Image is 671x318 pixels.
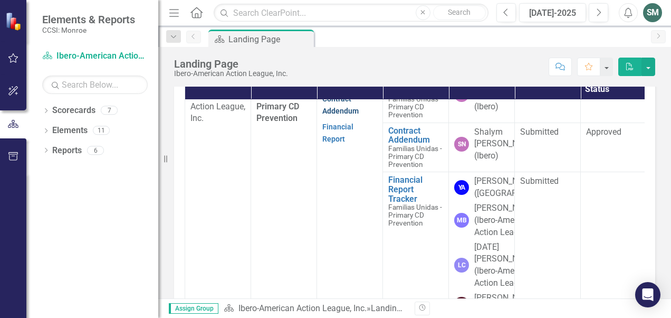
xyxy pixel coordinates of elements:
div: MB [454,213,469,228]
div: [DATE][PERSON_NAME] (Ibero-American Action League) [474,241,538,289]
td: Double-Click to Edit [515,123,581,172]
span: Search [448,8,471,16]
div: [PERSON_NAME] (Ibero) [474,292,538,316]
div: Landing Page [174,58,288,70]
div: LC [454,258,469,273]
a: Reports [52,145,82,157]
button: [DATE]-2025 [519,3,586,22]
button: Search [433,5,486,20]
td: Double-Click to Edit Right Click for Context Menu [383,123,449,172]
div: [PERSON_NAME] (Ibero-American Action League) [474,202,538,239]
div: YA [454,180,469,195]
a: Contract Addendum [322,95,359,115]
div: Shalym [PERSON_NAME] (Ibero) [474,126,538,163]
span: Familias Unidas - Primary CD Prevention [388,95,442,119]
a: Elements [52,125,88,137]
span: Elements & Reports [42,13,135,26]
span: Assign Group [169,303,218,314]
div: Landing Page [228,33,311,46]
div: AP [454,297,469,312]
p: Ibero-American Action League, Inc. [190,77,245,125]
div: 11 [93,126,110,135]
img: ClearPoint Strategy [5,12,24,31]
a: Ibero-American Action League, Inc. [42,50,148,62]
a: Financial Report Tracker [388,175,443,203]
input: Search Below... [42,76,148,94]
span: Familias Unidas - Primary CD Prevention [388,203,442,227]
div: [DATE]-2025 [523,7,582,20]
div: SN [454,137,469,152]
small: CCSI: Monroe [42,26,135,34]
span: Familias Unidas - Primary CD Prevention [388,144,442,169]
div: Open Intercom Messenger [635,282,660,307]
td: Double-Click to Edit [581,123,647,172]
a: Scorecards [52,105,95,117]
span: Submitted [520,127,559,137]
div: 7 [101,106,118,115]
div: Ibero-American Action League, Inc. [174,70,288,78]
div: [PERSON_NAME] ([GEOGRAPHIC_DATA]) [474,175,560,200]
input: Search ClearPoint... [214,4,488,22]
a: Financial Report [322,123,353,143]
div: 6 [87,146,104,155]
div: Landing Page [371,303,423,313]
div: » [224,303,407,315]
span: Submitted [520,176,559,186]
button: SM [643,3,662,22]
span: Approved [586,127,621,137]
a: Contract Addendum [388,126,443,145]
a: Ibero-American Action League, Inc. [238,303,367,313]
